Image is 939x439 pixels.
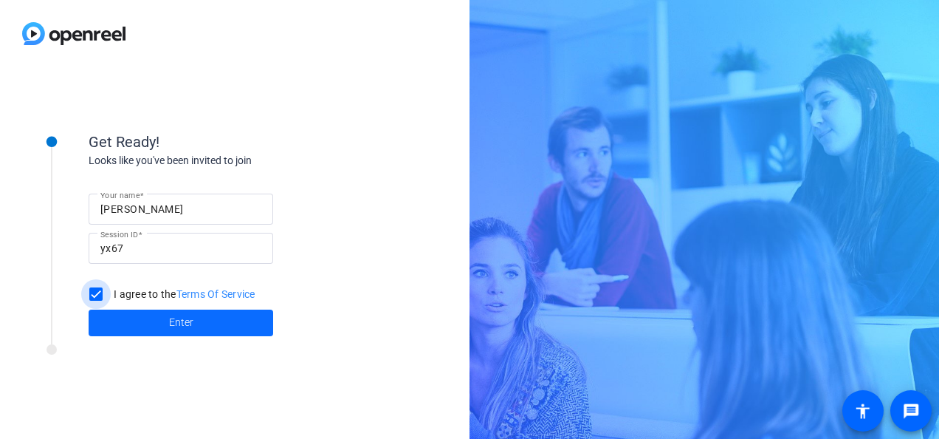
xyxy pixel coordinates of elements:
div: Get Ready! [89,131,384,153]
label: I agree to the [111,287,255,302]
div: Looks like you've been invited to join [89,153,384,169]
mat-label: Your name [100,191,140,200]
mat-icon: message [902,402,920,420]
a: Terms Of Service [176,288,255,300]
span: Enter [169,315,193,330]
mat-icon: accessibility [854,402,872,420]
mat-label: Session ID [100,230,138,239]
button: Enter [89,310,273,336]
